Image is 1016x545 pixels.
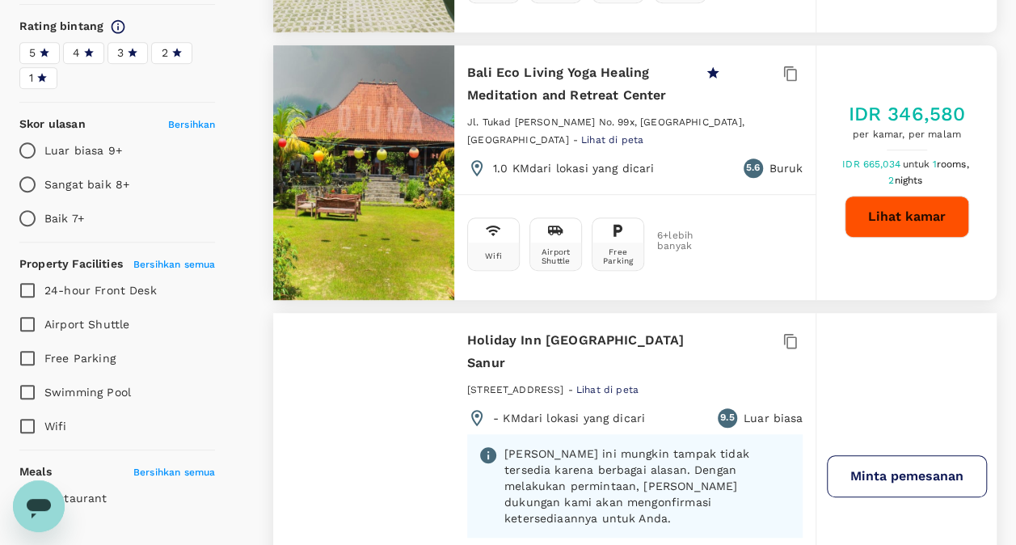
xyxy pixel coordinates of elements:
[720,410,734,426] span: 9.5
[117,44,124,61] span: 3
[133,259,215,270] span: Bersihkan semua
[110,19,126,35] svg: Peringkat bintang diberikan kepada properti untuk mewakili kualitas layanan, fasilitas, dan kenya...
[44,386,131,399] span: Swimming Pool
[467,61,693,107] h6: Bali Eco Living Yoga Healing Meditation and Retreat Center
[19,18,103,36] h6: Rating bintang
[19,463,52,481] h6: Meals
[769,160,803,176] p: Buruk
[581,134,643,146] span: Lihat di peta
[568,384,576,395] span: -
[161,44,167,61] span: 2
[504,446,791,526] p: [PERSON_NAME] ini mungkin tampak tidak tersedia karena berbagai alasan. Dengan melakukan perminta...
[576,382,639,395] a: Lihat di peta
[848,101,965,127] h5: IDR 346,580
[581,133,643,146] a: Lihat di peta
[485,251,502,260] div: Wifi
[44,420,67,433] span: Wifi
[657,230,681,251] span: 6 + lebih banyak
[596,247,640,265] div: Free Parking
[44,142,122,158] p: Luar biasa 9+
[493,160,654,176] p: 1.0 KM dari lokasi yang dicari
[44,352,116,365] span: Free Parking
[467,116,744,146] span: Jl. Tukad [PERSON_NAME] No. 99x, [GEOGRAPHIC_DATA], [GEOGRAPHIC_DATA]
[845,196,969,238] button: Lihat kamar
[73,44,80,61] span: 4
[467,329,693,374] h6: Holiday Inn [GEOGRAPHIC_DATA] Sanur
[848,127,965,143] span: per kamar, per malam
[29,44,36,61] span: 5
[467,384,563,395] span: [STREET_ADDRESS]
[19,256,123,273] h6: Property Facilities
[573,134,581,146] span: -
[533,247,578,265] div: Airport Shuttle
[19,116,86,133] h6: Skor ulasan
[29,70,33,87] span: 1
[842,158,903,170] span: IDR 665,034
[168,119,215,130] span: Bersihkan
[932,158,971,170] span: 1
[888,175,925,186] span: 2
[493,410,645,426] p: - KM dari lokasi yang dicari
[936,158,968,170] span: rooms,
[44,210,84,226] p: Baik 7+
[44,176,129,192] p: Sangat baik 8+
[903,158,933,170] span: untuk
[827,455,987,497] button: Minta pemesanan
[13,480,65,532] iframe: Button to launch messaging window
[133,467,215,478] span: Bersihkan semua
[744,410,803,426] p: Luar biasa
[44,284,157,297] span: 24-hour Front Desk
[746,160,760,176] span: 5.6
[894,175,922,186] span: nights
[44,492,108,505] span: Restaurant
[44,318,129,331] span: Airport Shuttle
[576,384,639,395] span: Lihat di peta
